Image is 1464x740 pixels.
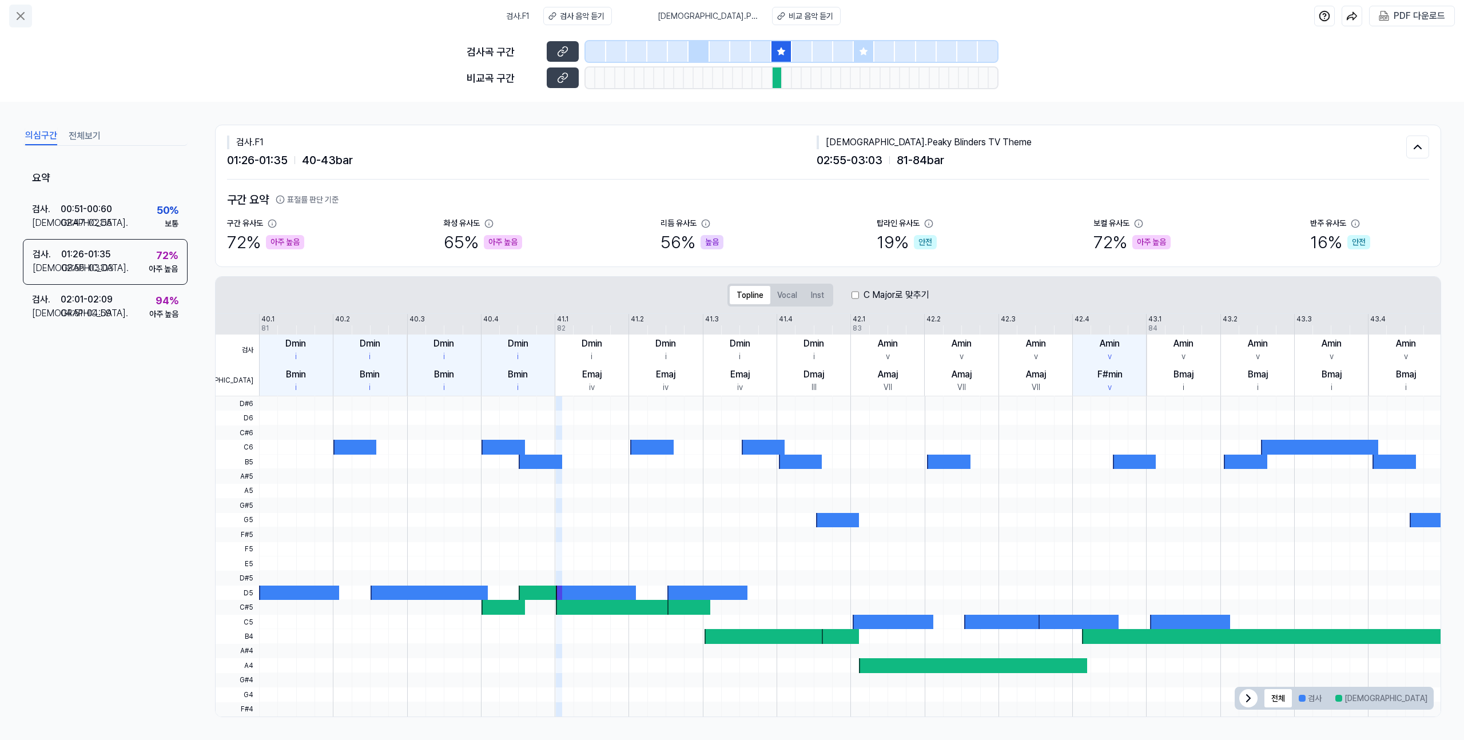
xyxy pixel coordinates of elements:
div: Dmin [508,337,528,351]
button: 의심구간 [25,127,57,145]
div: Amaj [878,368,898,381]
div: 검사 음악 듣기 [560,10,604,22]
span: 검사 [216,335,259,365]
div: v [1256,351,1260,363]
div: iv [589,381,595,393]
div: i [369,381,371,393]
div: Emaj [730,368,750,381]
div: [DEMOGRAPHIC_DATA] . Peaky Blinders TV Theme [817,136,1406,149]
div: 아주 높음 [484,235,522,249]
div: [DEMOGRAPHIC_DATA] . [32,307,61,320]
div: 40.4 [483,314,499,324]
span: G5 [216,513,259,527]
div: Dmin [360,337,380,351]
div: 41.2 [631,314,644,324]
div: i [295,381,297,393]
div: v [1404,351,1408,363]
div: 40.2 [335,314,350,324]
div: Dmin [433,337,454,351]
img: help [1319,10,1330,22]
div: Bmaj [1173,368,1194,381]
button: PDF 다운로드 [1377,6,1447,26]
span: F5 [216,542,259,556]
div: 01:26 - 01:35 [61,248,110,261]
div: i [665,351,667,363]
img: share [1346,10,1358,22]
div: 구간 유사도 [227,217,263,229]
div: VII [957,381,966,393]
div: 16 % [1310,229,1370,255]
div: 43.1 [1148,314,1161,324]
div: 42.3 [1001,314,1016,324]
div: 검사 . F1 [227,136,817,149]
div: 19 % [877,229,937,255]
div: 02:47 - 02:55 [61,216,112,230]
div: v [1330,351,1334,363]
div: Amin [952,337,972,351]
div: i [1257,381,1259,393]
div: i [517,351,519,363]
div: Amaj [952,368,972,381]
div: 83 [853,323,862,333]
div: 04:51 - 04:59 [61,307,112,320]
div: Emaj [582,368,602,381]
div: Dmin [730,337,750,351]
div: v [886,351,890,363]
div: Dmin [803,337,824,351]
span: [DEMOGRAPHIC_DATA] [216,365,259,396]
div: i [443,351,445,363]
span: [DEMOGRAPHIC_DATA] . Peaky Blinders TV Theme [658,10,758,22]
div: 화성 유사도 [444,217,480,229]
div: 비교 음악 듣기 [789,10,833,22]
button: 검사 음악 듣기 [543,7,612,25]
span: C#6 [216,425,259,440]
div: 43.2 [1223,314,1238,324]
div: PDF 다운로드 [1394,9,1445,23]
div: 안전 [914,235,937,249]
span: G4 [216,687,259,702]
div: Emaj [656,368,675,381]
div: Bmin [434,368,454,381]
div: 42.2 [926,314,941,324]
div: 43.4 [1370,314,1386,324]
div: Amin [878,337,898,351]
button: 비교 음악 듣기 [772,7,841,25]
div: 50 % [157,202,178,218]
div: i [591,351,592,363]
div: 81 [261,323,269,333]
span: D#6 [216,396,259,411]
span: D6 [216,411,259,425]
span: C#5 [216,600,259,614]
div: 82 [557,323,566,333]
div: 65 % [444,229,522,255]
img: PDF Download [1379,11,1389,21]
div: i [443,381,445,393]
div: 41.4 [779,314,793,324]
div: 높음 [701,235,723,249]
div: 00:51 - 00:60 [61,202,112,216]
div: 검사 . [32,293,61,307]
span: 01:26 - 01:35 [227,152,288,169]
div: i [739,351,741,363]
div: 40.3 [409,314,425,324]
div: Amin [1026,337,1046,351]
div: VII [1032,381,1040,393]
button: Vocal [770,286,804,304]
div: 42.4 [1075,314,1089,324]
div: Bmaj [1322,368,1342,381]
div: 02:55 - 03:03 [61,261,114,275]
span: F#5 [216,527,259,542]
span: A4 [216,658,259,673]
div: v [1108,351,1112,363]
span: 81 - 84 bar [897,152,944,169]
span: A#5 [216,469,259,483]
div: 아주 높음 [266,235,304,249]
div: i [1331,381,1332,393]
div: VII [884,381,892,393]
div: 41.3 [705,314,719,324]
div: 안전 [1347,235,1370,249]
div: Bmin [508,368,528,381]
div: Dmin [582,337,602,351]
